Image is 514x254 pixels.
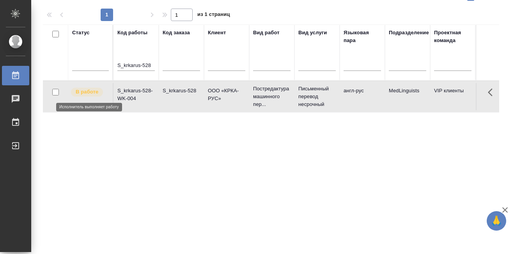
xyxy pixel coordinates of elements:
td: MedLinguists [385,83,430,110]
div: Код заказа [163,29,190,37]
p: Письменный перевод несрочный [298,85,336,108]
div: Проектная команда [434,29,471,44]
button: 🙏 [487,211,506,231]
p: Постредактура машинного пер... [253,85,291,108]
div: Вид услуги [298,29,327,37]
div: Языковая пара [344,29,381,44]
p: ООО «КРКА-РУС» [208,87,245,102]
div: S_krkarus-528 [163,87,200,95]
div: Вид работ [253,29,280,37]
div: Клиент [208,29,226,37]
p: В работе [76,88,98,96]
div: Статус [72,29,90,37]
div: Подразделение [389,29,429,37]
td: S_krkarus-528-WK-004 [113,83,159,110]
button: Здесь прячутся важные кнопки [483,83,502,102]
div: Код работы [117,29,147,37]
td: англ-рус [340,83,385,110]
span: из 1 страниц [197,10,230,21]
td: VIP клиенты [430,83,475,110]
span: 🙏 [490,213,503,229]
